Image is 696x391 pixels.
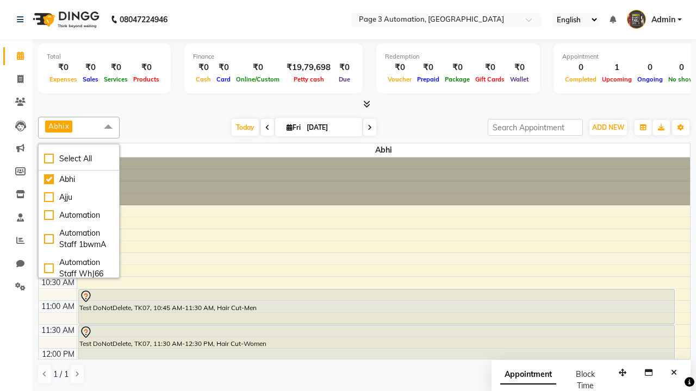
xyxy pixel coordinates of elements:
span: Petty cash [291,75,327,83]
span: Ongoing [635,75,666,83]
div: Automation [44,210,114,221]
div: 10:30 AM [39,277,77,288]
span: Sales [80,75,101,83]
b: 08047224946 [120,4,167,35]
span: Abhi [77,143,691,157]
div: ₹0 [442,61,473,74]
div: ₹0 [130,61,162,74]
span: Card [214,75,233,83]
span: Online/Custom [233,75,282,83]
span: Admin [651,14,675,26]
span: Services [101,75,130,83]
span: Package [442,75,473,83]
div: 12:00 PM [40,349,77,360]
div: Total [47,52,162,61]
span: Wallet [507,75,531,83]
div: 0 [562,61,599,74]
span: Upcoming [599,75,635,83]
div: ₹0 [473,61,507,74]
div: Redemption [385,52,531,61]
span: Appointment [500,365,556,384]
div: ₹0 [80,61,101,74]
span: Due [336,75,353,83]
div: ₹0 [385,61,414,74]
div: ₹0 [233,61,282,74]
div: 11:00 AM [39,301,77,312]
span: Products [130,75,162,83]
span: Block Time [576,369,595,390]
button: Close [666,364,682,381]
div: Finance [193,52,354,61]
div: 1 [599,61,635,74]
span: Prepaid [414,75,442,83]
span: Gift Cards [473,75,507,83]
span: 1 / 1 [53,369,69,380]
div: ₹0 [335,61,354,74]
div: 11:30 AM [39,325,77,336]
div: ₹0 [47,61,80,74]
div: ₹0 [507,61,531,74]
span: Cash [193,75,214,83]
div: Automation Staff WhJ66 [44,257,114,280]
input: Search Appointment [488,119,583,136]
div: Abhi [44,174,114,185]
div: Select All [44,153,114,165]
span: Voucher [385,75,414,83]
div: ₹0 [101,61,130,74]
span: Fri [284,123,303,131]
img: logo [28,4,102,35]
img: Admin [627,10,646,29]
span: Expenses [47,75,80,83]
div: ₹0 [193,61,214,74]
input: 2025-10-03 [303,119,358,136]
div: ₹0 [414,61,442,74]
div: 0 [635,61,666,74]
div: ₹0 [214,61,233,74]
div: ₹19,79,698 [282,61,335,74]
span: ADD NEW [592,123,624,131]
div: Test DoNotDelete, TK07, 10:45 AM-11:30 AM, Hair Cut-Men [79,289,674,324]
div: Test DoNotDelete, TK07, 11:30 AM-12:30 PM, Hair Cut-Women [79,325,674,371]
span: Abhi [48,122,64,130]
div: Stylist [39,143,77,155]
span: Completed [562,75,599,83]
div: Ajju [44,192,114,203]
div: Automation Staff 1bwmA [44,228,114,250]
button: ADD NEW [589,120,627,135]
span: Today [232,119,259,136]
a: x [64,122,69,130]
